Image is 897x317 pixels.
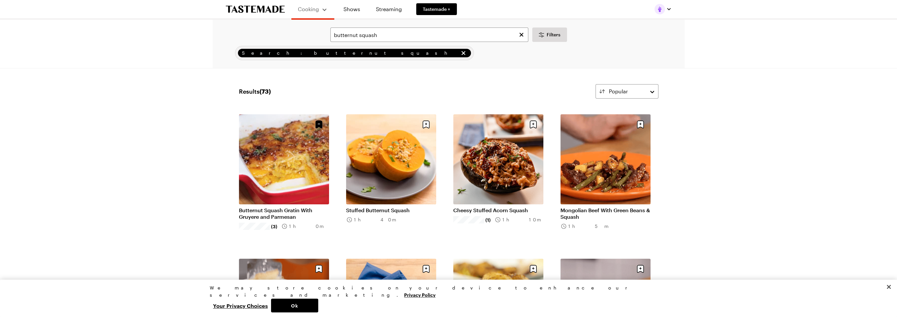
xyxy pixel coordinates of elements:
[527,263,539,275] button: Save recipe
[210,284,682,299] div: We may store cookies on your device to enhance our services and marketing.
[346,207,436,214] a: Stuffed Butternut Squash
[609,87,628,95] span: Popular
[634,118,647,131] button: Save recipe
[634,263,647,275] button: Save recipe
[547,31,560,38] span: Filters
[226,6,285,13] a: To Tastemade Home Page
[423,6,450,12] span: Tastemade +
[298,6,319,12] span: Cooking
[239,207,329,220] a: Butternut Squash Gratin With Gruyere and Parmesan
[595,84,658,99] button: Popular
[882,280,896,294] button: Close
[404,291,436,298] a: More information about your privacy, opens in a new tab
[532,28,567,42] button: Desktop filters
[210,284,682,312] div: Privacy
[242,49,458,57] span: Search: butternut squash
[560,207,651,220] a: Mongolian Beef With Green Beans & Squash
[239,87,271,96] span: Results
[654,4,672,14] button: Profile picture
[527,118,539,131] button: Save recipe
[271,299,318,312] button: Ok
[416,3,457,15] a: Tastemade +
[210,299,271,312] button: Your Privacy Choices
[460,49,467,57] button: remove Search: butternut squash
[298,3,328,16] button: Cooking
[518,31,525,38] button: Clear search
[453,207,543,214] a: Cheesy Stuffed Acorn Squash
[313,118,325,131] button: Unsave Recipe
[260,88,271,95] span: ( 73 )
[654,4,665,14] img: Profile picture
[420,263,432,275] button: Save recipe
[420,118,432,131] button: Save recipe
[313,263,325,275] button: Save recipe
